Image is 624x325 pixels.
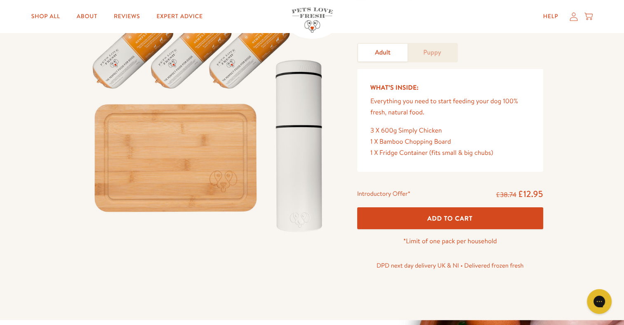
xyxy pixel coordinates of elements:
[407,44,457,62] a: Puppy
[358,44,407,62] a: Adult
[357,260,543,271] p: DPD next day delivery UK & NI • Delivered frozen fresh
[292,7,333,33] img: Pets Love Fresh
[25,8,67,25] a: Shop All
[393,25,428,34] span: 1353 reviews
[107,8,146,25] a: Reviews
[583,286,616,317] iframe: Gorgias live chat messenger
[150,8,209,25] a: Expert Advice
[370,137,451,146] span: 1 X Bamboo Chopping Board
[370,82,530,93] h5: What’s Inside:
[407,25,428,34] span: reviews
[357,207,543,229] button: Add To Cart
[370,125,530,136] div: 3 X 600g Simply Chicken
[518,188,543,200] span: £12.95
[357,236,543,247] p: *Limit of one pack per household
[370,96,530,118] p: Everything you need to start feeding your dog 100% fresh, natural food.
[496,190,516,199] s: £38.74
[357,188,410,201] div: Introductory Offer*
[427,214,473,223] span: Add To Cart
[537,8,565,25] a: Help
[70,8,104,25] a: About
[370,147,530,159] div: 1 X Fridge Container (fits small & big chubs)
